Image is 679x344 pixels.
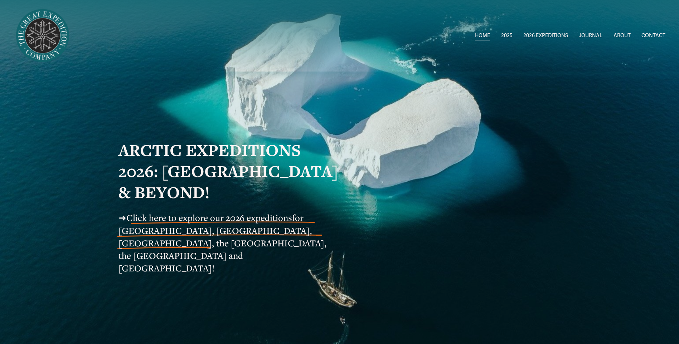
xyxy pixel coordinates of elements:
[501,31,513,40] span: 2025
[475,31,490,41] a: HOME
[501,31,513,41] a: folder dropdown
[118,212,126,223] span: ➜
[613,31,631,41] a: ABOUT
[118,212,329,274] span: for [GEOGRAPHIC_DATA], [GEOGRAPHIC_DATA], [GEOGRAPHIC_DATA], the [GEOGRAPHIC_DATA], the [GEOGRAPH...
[579,31,602,41] a: JOURNAL
[14,7,72,65] img: Arctic Expeditions
[641,31,665,41] a: CONTACT
[126,212,292,223] a: Click here to explore our 2026 expeditions
[118,139,342,203] strong: ARCTIC EXPEDITIONS 2026: [GEOGRAPHIC_DATA] & BEYOND!
[523,31,568,40] span: 2026 EXPEDITIONS
[523,31,568,41] a: folder dropdown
